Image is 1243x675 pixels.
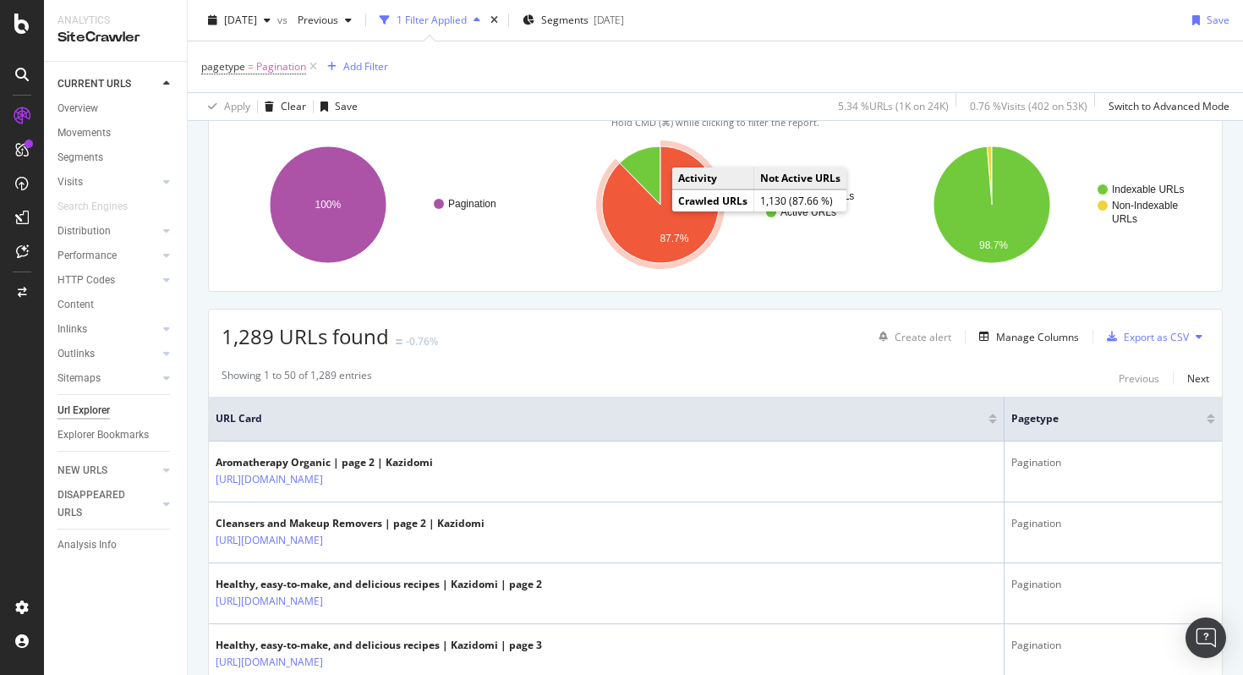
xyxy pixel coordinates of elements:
[611,116,819,129] span: Hold CMD (⌘) while clicking to filter the report.
[57,296,175,314] a: Content
[516,7,631,34] button: Segments[DATE]
[895,330,951,344] div: Create alert
[216,593,323,610] a: [URL][DOMAIN_NAME]
[1112,200,1178,211] text: Non-Indexable
[397,13,467,27] div: 1 Filter Applied
[872,323,951,350] button: Create alert
[57,536,117,554] div: Analysis Info
[314,93,358,120] button: Save
[57,345,158,363] a: Outlinks
[1011,455,1215,470] div: Pagination
[57,149,103,167] div: Segments
[57,462,158,480] a: NEW URLS
[57,124,111,142] div: Movements
[216,638,542,653] div: Healthy, easy-to-make, and delicious recipes | Kazidomi | page 3
[594,13,624,27] div: [DATE]
[1124,330,1189,344] div: Export as CSV
[57,222,111,240] div: Distribution
[406,334,438,348] div: -0.76%
[57,486,143,522] div: DISAPPEARED URLS
[754,167,847,189] td: Not Active URLs
[57,222,158,240] a: Distribution
[315,199,342,211] text: 100%
[57,75,131,93] div: CURRENT URLS
[216,411,984,426] span: URL Card
[57,272,115,289] div: HTTP Codes
[57,247,158,265] a: Performance
[216,516,485,531] div: Cleansers and Makeup Removers | page 2 | Kazidomi
[1187,368,1209,388] button: Next
[224,99,250,113] div: Apply
[343,59,388,74] div: Add Filter
[1011,411,1181,426] span: pagetype
[996,330,1079,344] div: Manage Columns
[57,321,87,338] div: Inlinks
[57,173,158,191] a: Visits
[1011,516,1215,531] div: Pagination
[57,198,128,216] div: Search Engines
[1186,7,1229,34] button: Save
[972,327,1079,347] button: Manage Columns
[1011,638,1215,653] div: Pagination
[57,272,158,289] a: HTTP Codes
[1119,368,1159,388] button: Previous
[885,131,1209,278] svg: A chart.
[216,455,433,470] div: Aromatherapy Organic | page 2 | Kazidomi
[291,7,359,34] button: Previous
[1102,93,1229,120] button: Switch to Advanced Mode
[222,322,389,350] span: 1,289 URLs found
[277,13,291,27] span: vs
[396,339,402,344] img: Equal
[57,124,175,142] a: Movements
[201,59,245,74] span: pagetype
[335,99,358,113] div: Save
[222,131,545,278] svg: A chart.
[57,247,117,265] div: Performance
[201,7,277,34] button: [DATE]
[1112,213,1137,225] text: URLs
[672,190,754,212] td: Crawled URLs
[57,370,158,387] a: Sitemaps
[57,462,107,480] div: NEW URLS
[57,370,101,387] div: Sitemaps
[448,198,496,210] text: Pagination
[1109,99,1229,113] div: Switch to Advanced Mode
[838,99,949,113] div: 5.34 % URLs ( 1K on 24K )
[487,12,501,29] div: times
[754,190,847,212] td: 1,130 (87.66 %)
[554,131,878,278] svg: A chart.
[57,486,158,522] a: DISAPPEARED URLS
[57,149,175,167] a: Segments
[672,167,754,189] td: Activity
[1011,577,1215,592] div: Pagination
[291,13,338,27] span: Previous
[57,28,173,47] div: SiteCrawler
[57,426,175,444] a: Explorer Bookmarks
[57,402,175,420] a: Url Explorer
[1186,617,1226,658] div: Open Intercom Messenger
[1112,184,1184,195] text: Indexable URLs
[660,233,688,244] text: 87.7%
[57,198,145,216] a: Search Engines
[780,206,836,218] text: Active URLs
[57,173,83,191] div: Visits
[201,93,250,120] button: Apply
[57,536,175,554] a: Analysis Info
[222,368,372,388] div: Showing 1 to 50 of 1,289 entries
[57,426,149,444] div: Explorer Bookmarks
[57,100,98,118] div: Overview
[256,55,306,79] span: Pagination
[57,14,173,28] div: Analytics
[57,402,110,420] div: Url Explorer
[216,577,542,592] div: Healthy, easy-to-make, and delicious recipes | Kazidomi | page 2
[1100,323,1189,350] button: Export as CSV
[320,57,388,77] button: Add Filter
[224,13,257,27] span: 2025 Sep. 10th
[541,13,589,27] span: Segments
[57,75,158,93] a: CURRENT URLS
[1187,371,1209,386] div: Next
[57,345,95,363] div: Outlinks
[57,321,158,338] a: Inlinks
